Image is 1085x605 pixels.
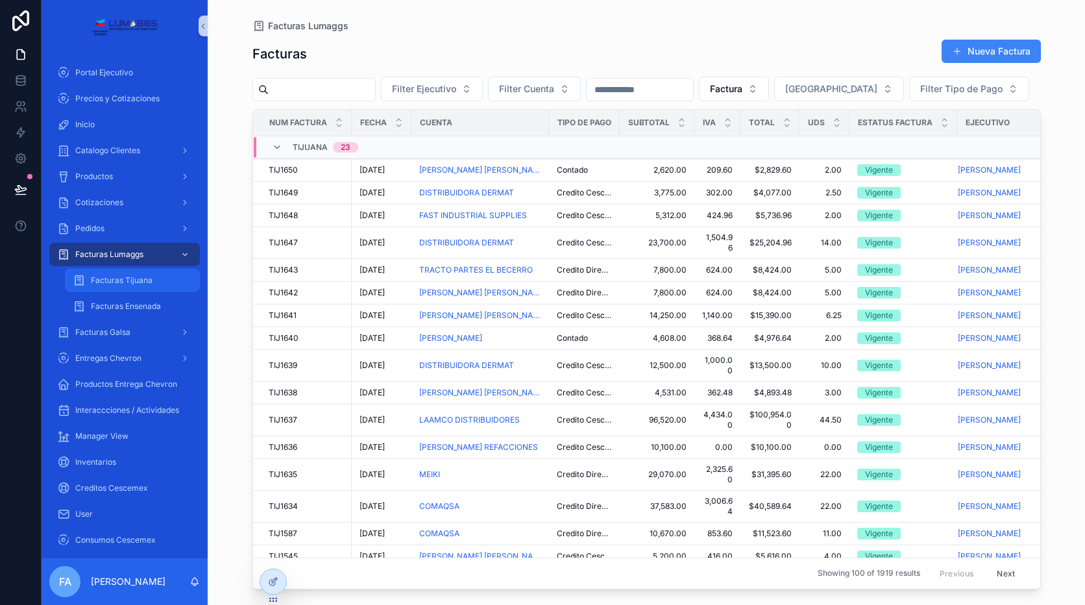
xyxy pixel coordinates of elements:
[702,355,733,376] a: 1,000.00
[360,188,385,198] span: [DATE]
[958,188,1039,198] a: [PERSON_NAME]
[702,388,733,398] a: 362.48
[748,210,792,221] a: $5,736.96
[419,360,514,371] a: DISTRIBUIDORA DERMAT
[807,333,842,343] span: 2.00
[269,333,299,343] span: TIJ1640
[269,188,298,198] span: TIJ1649
[392,82,456,95] span: Filter Ejecutivo
[865,187,893,199] div: Vigente
[748,388,792,398] span: $4,893.48
[807,360,842,371] a: 10.00
[748,238,792,248] a: $25,204.96
[269,288,298,298] span: TIJ1642
[628,188,687,198] span: 3,775.00
[75,353,141,364] span: Entregas Chevron
[807,310,842,321] span: 6.25
[628,265,687,275] span: 7,800.00
[807,188,842,198] span: 2.50
[628,165,687,175] span: 2,620.00
[628,310,687,321] a: 14,250.00
[49,165,200,188] a: Productos
[699,77,769,101] button: Select Button
[865,387,893,399] div: Vigente
[857,414,949,426] a: Vigente
[360,238,404,248] a: [DATE]
[360,288,404,298] a: [DATE]
[360,265,404,275] a: [DATE]
[360,210,404,221] a: [DATE]
[865,264,893,276] div: Vigente
[958,415,1021,425] a: [PERSON_NAME]
[748,188,792,198] span: $4,077.00
[269,442,297,452] span: TIJ1636
[958,210,1021,221] a: [PERSON_NAME]
[49,373,200,396] a: Productos Entrega Chevron
[865,164,893,176] div: Vigente
[419,415,520,425] a: LAAMCO DISTRIBUIDORES
[419,360,541,371] a: DISTRIBUIDORA DERMAT
[419,238,514,248] a: DISTRIBUIDORA DERMAT
[419,188,514,198] span: DISTRIBUIDORA DERMAT
[75,93,160,104] span: Precios y Cotizaciones
[958,165,1039,175] a: [PERSON_NAME]
[628,360,687,371] span: 12,500.00
[557,165,612,175] a: Contado
[702,333,733,343] a: 368.64
[702,410,733,430] a: 4,434.00
[49,425,200,448] a: Manager View
[269,442,344,452] a: TIJ1636
[702,310,733,321] a: 1,140.00
[75,431,128,441] span: Manager View
[269,165,298,175] span: TIJ1650
[557,333,612,343] a: Contado
[748,333,792,343] span: $4,976.64
[958,360,1021,371] a: [PERSON_NAME]
[865,414,893,426] div: Vigente
[557,388,612,398] a: Credito Cescemex
[269,210,344,221] a: TIJ1648
[75,405,179,415] span: Interaccciones / Actividades
[269,238,344,248] a: TIJ1647
[419,210,527,221] a: FAST INDUSTRIAL SUPPLIES
[419,333,482,343] a: [PERSON_NAME]
[360,310,404,321] a: [DATE]
[75,68,133,78] span: Portal Ejecutivo
[748,265,792,275] span: $8,424.00
[942,40,1041,63] button: Nueva Factura
[807,238,842,248] a: 14.00
[958,333,1021,343] span: [PERSON_NAME]
[269,333,344,343] a: TIJ1640
[785,82,877,95] span: [GEOGRAPHIC_DATA]
[269,188,344,198] a: TIJ1649
[628,415,687,425] a: 96,520.00
[268,19,348,32] span: Facturas Lumaggs
[419,238,541,248] a: DISTRIBUIDORA DERMAT
[958,210,1039,221] a: [PERSON_NAME]
[557,188,612,198] span: Credito Cescemex
[269,265,298,275] span: TIJ1643
[360,238,385,248] span: [DATE]
[958,415,1039,425] a: [PERSON_NAME]
[807,388,842,398] a: 3.00
[958,165,1021,175] span: [PERSON_NAME]
[419,165,541,175] a: [PERSON_NAME] [PERSON_NAME]
[628,238,687,248] span: 23,700.00
[419,265,533,275] span: TRACTO PARTES EL BECERRO
[958,238,1021,248] a: [PERSON_NAME]
[702,165,733,175] span: 209.60
[748,310,792,321] a: $15,390.00
[628,288,687,298] span: 7,800.00
[857,187,949,199] a: Vigente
